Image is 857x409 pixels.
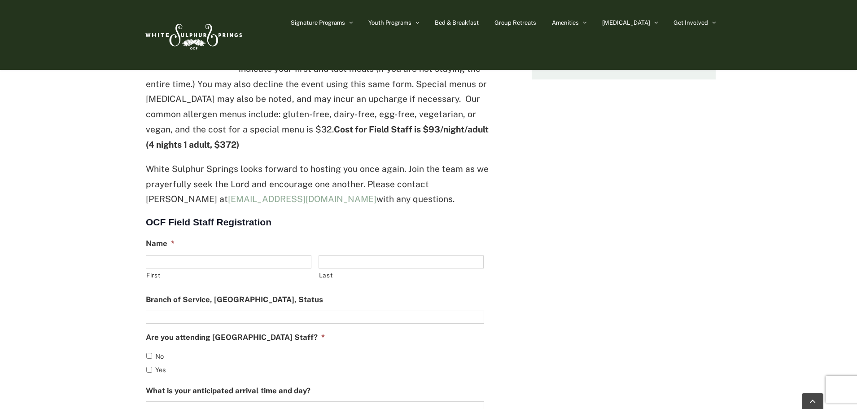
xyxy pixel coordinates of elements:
label: Are you attending [GEOGRAPHIC_DATA] Staff? [146,333,325,343]
span: Signature Programs [291,20,345,26]
img: White Sulphur Springs Logo [141,14,245,56]
span: Bed & Breakfast [435,20,479,26]
p: White Sulphur Springs looks forward to hosting you once again. Join the team as we prayerfully se... [146,162,491,207]
span: Get Involved [673,20,708,26]
label: Branch of Service, [GEOGRAPHIC_DATA], Status [146,295,323,305]
span: [MEDICAL_DATA] [602,20,650,26]
label: Name [146,239,175,249]
h3: OCF Field Staff Registration [146,216,491,228]
label: Yes [155,365,166,375]
label: First [146,269,311,282]
strong: Cost for Field Staff is $93/night/adult (4 nights 1 adult, $372) [146,124,489,150]
label: Last [319,269,484,282]
label: What is your anticipated arrival time and day? [146,386,310,396]
span: Amenities [552,20,579,26]
label: No [155,352,164,361]
a: [EMAIL_ADDRESS][DOMAIN_NAME] [228,194,376,204]
span: Youth Programs [368,20,411,26]
p: Check-in begins at 1500 followed by opening dinner at 1800. The conference concludes [DATE] with ... [146,16,491,152]
span: Group Retreats [494,20,536,26]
